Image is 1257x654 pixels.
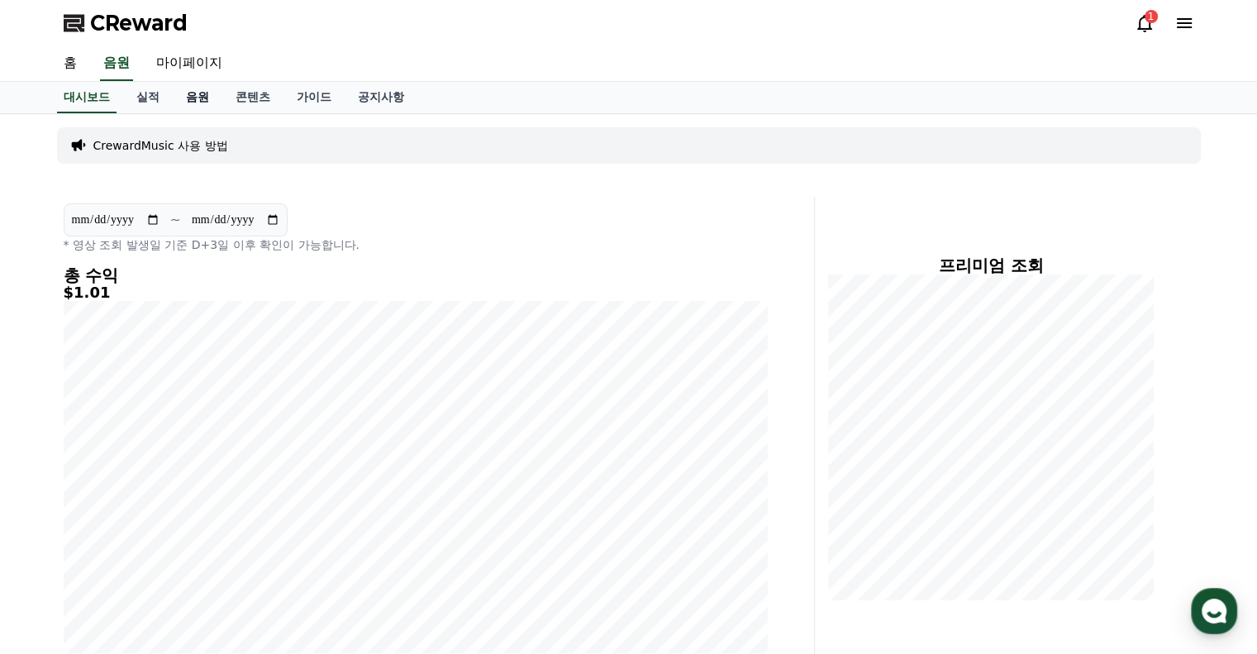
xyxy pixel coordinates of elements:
[151,542,171,556] span: 대화
[345,82,417,113] a: 공지사항
[213,517,317,558] a: 설정
[828,256,1155,274] h4: 프리미엄 조회
[57,82,117,113] a: 대시보드
[1135,13,1155,33] a: 1
[64,10,188,36] a: CReward
[64,266,768,284] h4: 총 수익
[170,210,181,230] p: ~
[143,46,236,81] a: 마이페이지
[283,82,345,113] a: 가이드
[90,10,188,36] span: CReward
[123,82,173,113] a: 실적
[93,137,228,154] a: CrewardMusic 사용 방법
[222,82,283,113] a: 콘텐츠
[50,46,90,81] a: 홈
[255,542,275,555] span: 설정
[1145,10,1158,23] div: 1
[100,46,133,81] a: 음원
[64,236,768,253] p: * 영상 조회 발생일 기준 D+3일 이후 확인이 가능합니다.
[52,542,62,555] span: 홈
[5,517,109,558] a: 홈
[109,517,213,558] a: 대화
[64,284,768,301] h5: $1.01
[173,82,222,113] a: 음원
